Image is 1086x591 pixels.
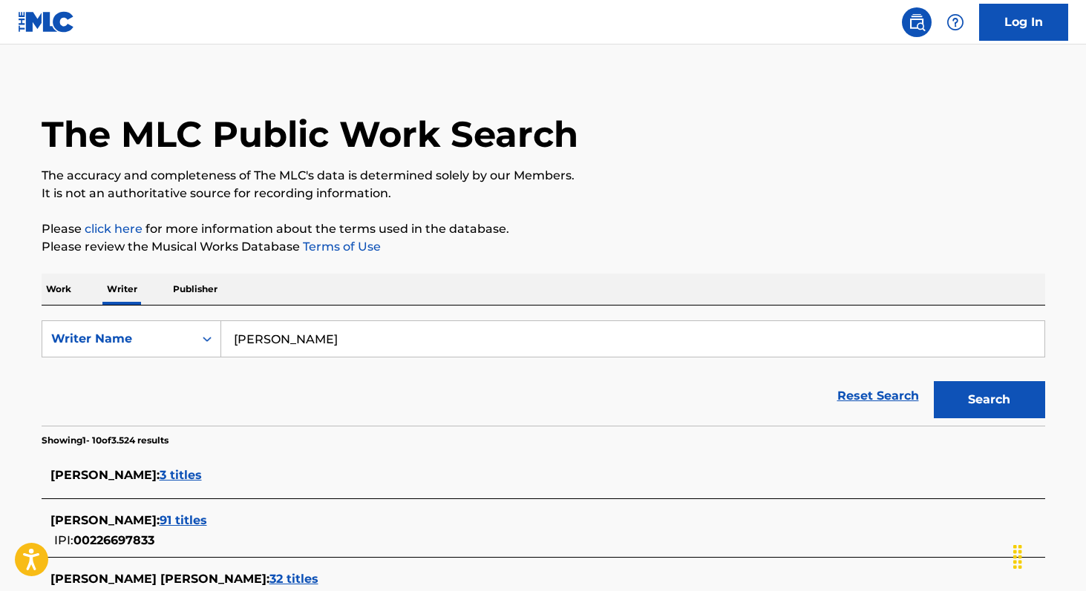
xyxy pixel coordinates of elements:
[979,4,1068,41] a: Log In
[51,330,185,348] div: Writer Name
[42,220,1045,238] p: Please for more information about the terms used in the database.
[902,7,932,37] a: Public Search
[934,381,1045,418] button: Search
[1012,520,1086,591] div: Widget de chat
[941,7,970,37] div: Help
[42,112,578,156] h1: The MLC Public Work Search
[42,434,169,447] p: Showing 1 - 10 of 3.524 results
[160,468,202,482] span: 3 titles
[42,238,1045,256] p: Please review the Musical Works Database
[908,13,926,31] img: search
[1012,520,1086,591] iframe: Chat Widget
[1006,535,1030,579] div: Arrastar
[50,572,269,586] span: [PERSON_NAME] [PERSON_NAME] :
[160,513,207,527] span: 91 titles
[169,274,222,305] p: Publisher
[73,533,154,547] span: 00226697833
[18,11,75,33] img: MLC Logo
[946,13,964,31] img: help
[300,240,381,254] a: Terms of Use
[54,533,73,547] span: IPI:
[42,167,1045,185] p: The accuracy and completeness of The MLC's data is determined solely by our Members.
[50,468,160,482] span: [PERSON_NAME] :
[269,572,318,586] span: 32 titles
[42,320,1045,426] form: Search Form
[85,222,143,236] a: click here
[42,185,1045,202] p: It is not an authoritative source for recording information.
[50,513,160,527] span: [PERSON_NAME] :
[830,380,926,412] a: Reset Search
[102,274,142,305] p: Writer
[42,274,76,305] p: Work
